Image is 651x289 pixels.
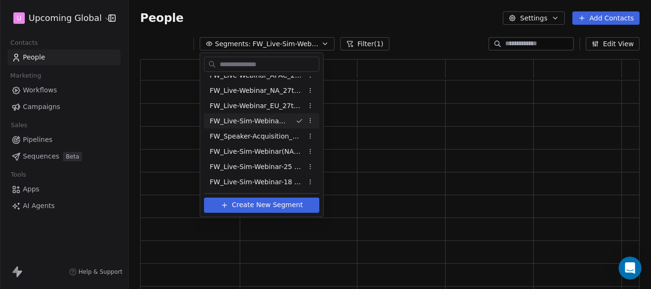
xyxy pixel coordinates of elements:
span: Create New Segment [232,200,303,210]
span: FW_Live-Sim-Webinar([GEOGRAPHIC_DATA])26thAugust'2025 [210,116,288,126]
span: FW_Live-Sim-Webinar-18 Sept-[GEOGRAPHIC_DATA] [210,177,303,187]
span: FW_Live-Webinar_EU_27thAugust'25 - Batch 2 [210,101,303,111]
span: FW_Live-Webinar_NA_27thAugust'25 - Batch 2 [210,86,303,96]
span: FW_Speaker-Acquisition_August'25 [210,131,303,141]
span: FW_Live-Sim-Webinar(NA)26thAugust'2025 [210,147,303,157]
span: FW_Live-Sim-Webinar-25 Sept'25 -[GEOGRAPHIC_DATA] [GEOGRAPHIC_DATA] [210,162,303,172]
button: Create New Segment [204,198,319,213]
